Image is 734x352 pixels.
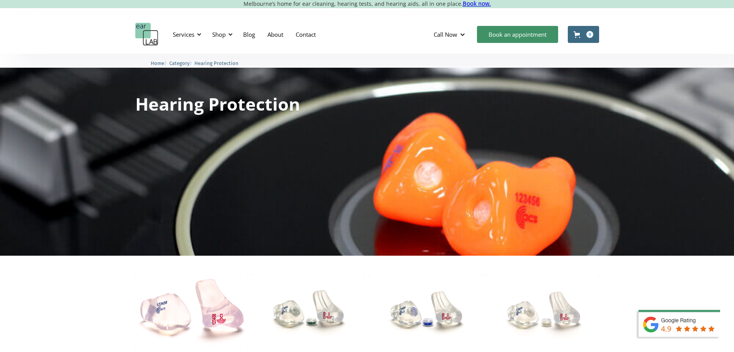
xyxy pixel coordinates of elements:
a: About [261,23,290,46]
span: Hearing Protection [194,60,238,66]
a: home [135,23,158,46]
div: 0 [586,31,593,38]
div: Call Now [427,23,473,46]
a: Blog [237,23,261,46]
span: Category [169,60,189,66]
a: Book an appointment [477,26,558,43]
div: Shop [208,23,235,46]
span: Home [151,60,164,66]
a: Open cart [568,26,599,43]
a: Contact [290,23,322,46]
div: Call Now [434,31,457,38]
a: Hearing Protection [194,59,238,67]
a: Category [169,59,189,67]
li: 〉 [169,59,194,67]
img: Total Block [135,275,249,350]
h1: Hearing Protection [135,95,300,113]
div: Services [173,31,194,38]
div: Shop [212,31,226,38]
li: 〉 [151,59,169,67]
div: Services [168,23,204,46]
a: Home [151,59,164,67]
